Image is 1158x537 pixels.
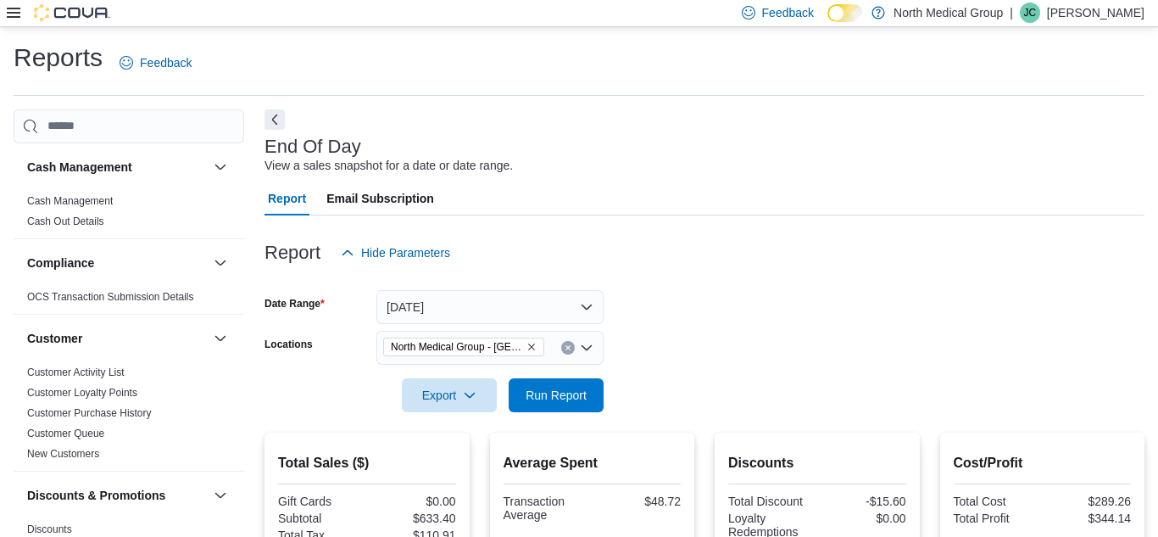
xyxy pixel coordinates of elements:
span: New Customers [27,447,99,461]
input: Dark Mode [827,4,863,22]
div: Transaction Average [504,495,589,522]
div: Subtotal [278,512,364,525]
div: $289.26 [1045,495,1131,508]
h1: Reports [14,41,103,75]
a: Customer Loyalty Points [27,387,137,399]
span: Hide Parameters [361,244,450,261]
button: Hide Parameters [334,236,457,270]
button: Cash Management [27,159,207,176]
div: Gift Cards [278,495,364,508]
div: $0.00 [821,512,906,525]
span: Customer Activity List [27,366,125,379]
span: Discounts [27,523,72,536]
p: | [1010,3,1013,23]
h2: Total Sales ($) [278,453,456,473]
span: Report [268,182,306,215]
span: Customer Queue [27,427,104,440]
button: Next [264,109,285,130]
div: John Clark [1020,3,1040,23]
button: Compliance [210,253,231,273]
span: Email Subscription [326,182,434,215]
h3: Discounts & Promotions [27,487,165,504]
div: Total Discount [728,495,814,508]
button: Discounts & Promotions [210,485,231,506]
span: Customer Purchase History [27,406,152,420]
h3: Report [264,243,320,263]
label: Locations [264,338,313,351]
div: Total Profit [954,512,1039,525]
button: Customer [27,330,207,347]
div: $633.40 [370,512,456,525]
button: Export [402,378,497,412]
span: North Medical Group - Pevely [383,338,544,356]
span: Feedback [140,54,192,71]
a: New Customers [27,448,99,460]
h2: Average Spent [504,453,682,473]
button: Discounts & Promotions [27,487,207,504]
button: Cash Management [210,157,231,177]
span: Customer Loyalty Points [27,386,137,400]
button: [DATE] [376,290,604,324]
button: Compliance [27,255,207,271]
div: $48.72 [595,495,681,508]
h3: End Of Day [264,137,361,157]
div: Cash Management [14,191,244,238]
h2: Cost/Profit [954,453,1132,473]
span: Cash Management [27,194,113,208]
div: Compliance [14,287,244,314]
a: Discounts [27,523,72,535]
div: $0.00 [370,495,456,508]
div: -$15.60 [821,495,906,508]
span: Export [412,378,487,412]
a: Cash Out Details [27,215,104,227]
div: Total Cost [954,495,1039,508]
p: North Medical Group [894,3,1003,23]
h3: Cash Management [27,159,132,176]
span: Run Report [526,387,587,404]
a: Customer Queue [27,428,104,439]
button: Run Report [509,378,604,412]
img: Cova [34,4,110,21]
label: Date Range [264,297,325,310]
span: North Medical Group - [GEOGRAPHIC_DATA] [391,338,523,355]
h3: Customer [27,330,82,347]
a: Customer Activity List [27,366,125,378]
span: Dark Mode [827,22,828,23]
button: Clear input [561,341,575,355]
a: OCS Transaction Submission Details [27,291,194,303]
div: Customer [14,362,244,471]
a: Cash Management [27,195,113,207]
span: OCS Transaction Submission Details [27,290,194,304]
span: Feedback [762,4,814,21]
p: [PERSON_NAME] [1047,3,1144,23]
button: Customer [210,328,231,349]
div: $344.14 [1045,512,1131,525]
button: Remove North Medical Group - Pevely from selection in this group [526,342,537,352]
a: Customer Purchase History [27,407,152,419]
h3: Compliance [27,255,94,271]
div: View a sales snapshot for a date or date range. [264,157,513,175]
a: Feedback [113,46,198,80]
h2: Discounts [728,453,906,473]
span: Cash Out Details [27,215,104,228]
span: JC [1024,3,1037,23]
button: Open list of options [580,341,593,355]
